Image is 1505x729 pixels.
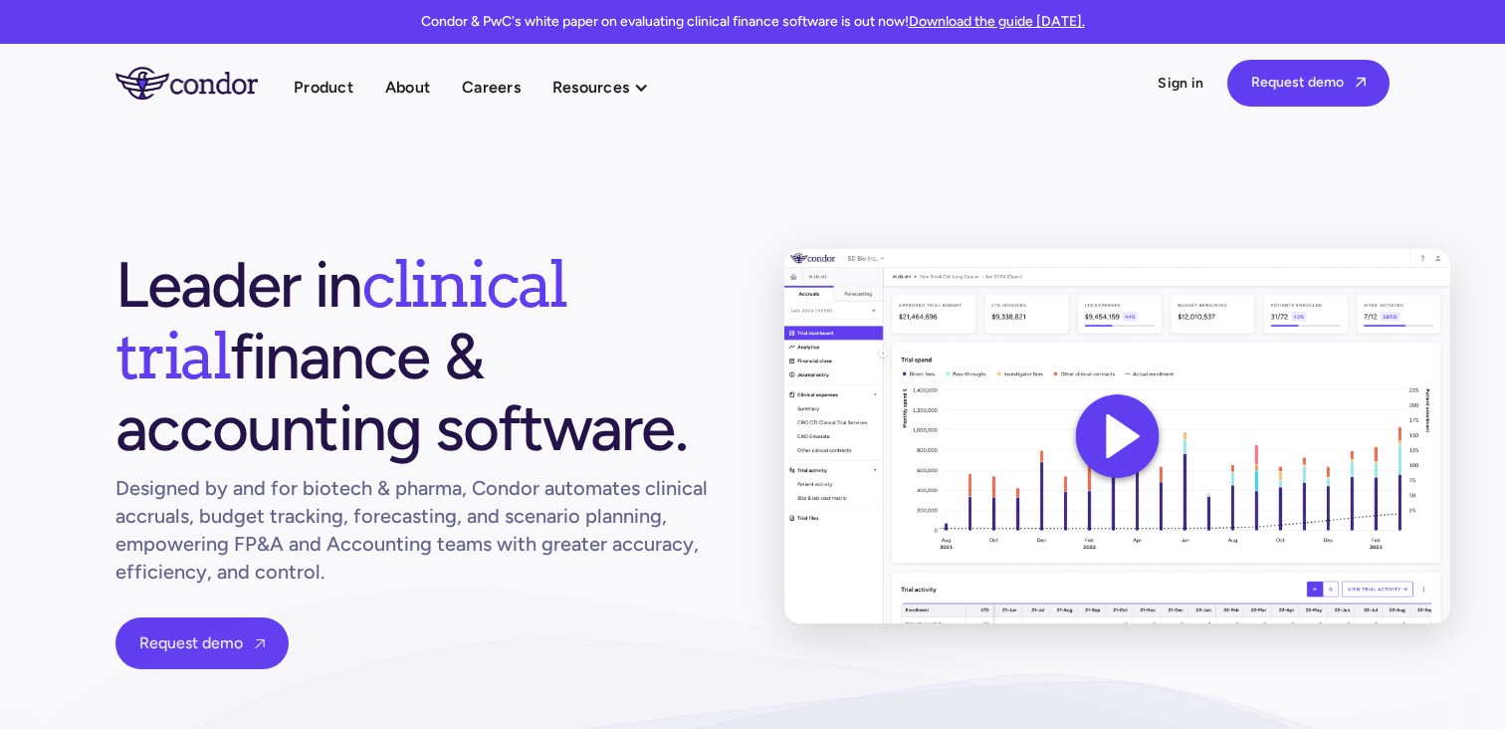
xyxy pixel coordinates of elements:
[115,474,721,586] h1: Designed by and for biotech & pharma, Condor automates clinical accruals, budget tracking, foreca...
[1158,74,1203,94] a: Sign in
[552,74,669,101] div: Resources
[421,12,1085,32] p: Condor & PwC's white paper on evaluating clinical finance software is out now!
[115,245,566,394] span: clinical trial
[294,74,353,101] a: Product
[115,617,289,669] a: Request demo
[1356,76,1366,89] span: 
[909,13,1085,30] a: Download the guide [DATE].
[552,74,629,101] div: Resources
[1227,60,1390,107] a: Request demo
[255,637,265,650] span: 
[115,249,721,464] h1: Leader in finance & accounting software.
[462,74,521,101] a: Careers
[385,74,430,101] a: About
[115,67,294,99] a: home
